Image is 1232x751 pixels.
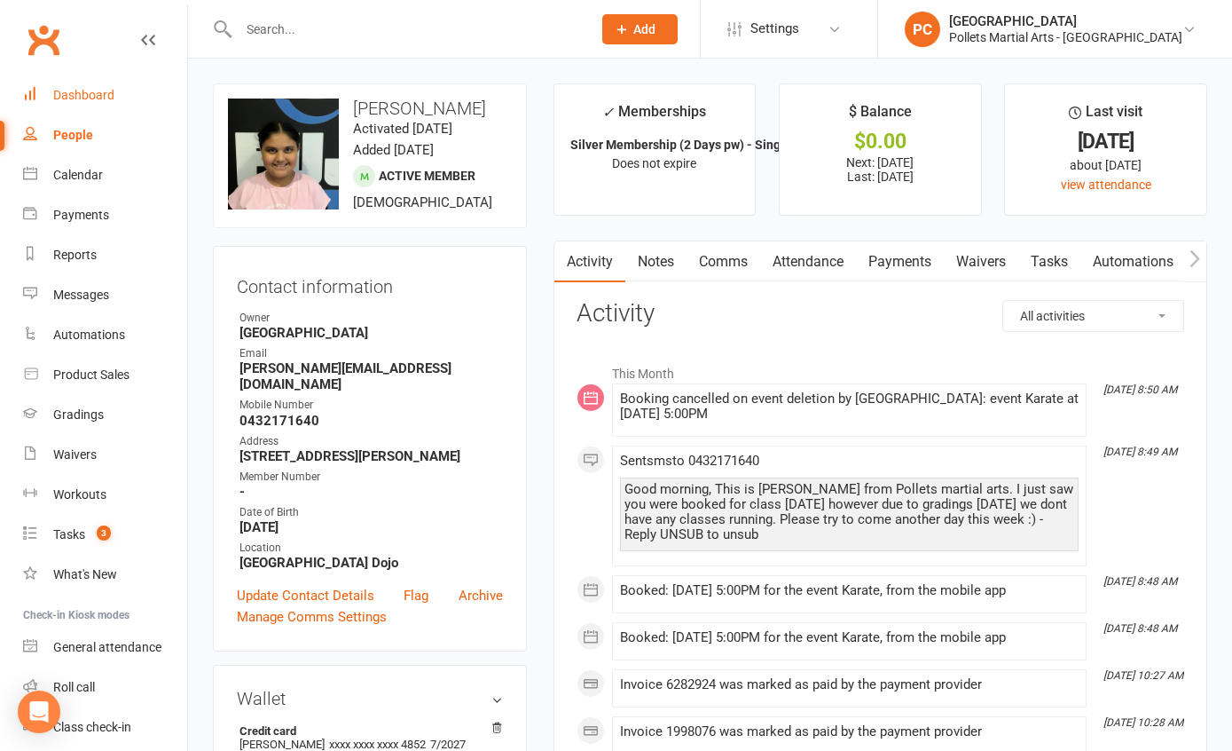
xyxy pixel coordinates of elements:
i: ✓ [602,104,614,121]
div: Tasks [53,527,85,542]
span: 3 [97,526,111,541]
a: Reports [23,235,187,275]
div: Product Sales [53,368,129,382]
a: Workouts [23,475,187,515]
div: $ Balance [849,100,912,132]
div: Good morning, This is [PERSON_NAME] from Pollets martial arts. I just saw you were booked for cla... [624,482,1074,542]
a: Manage Comms Settings [237,606,387,628]
img: image1744181958.png [228,99,339,209]
div: General attendance [53,640,161,654]
i: [DATE] 8:49 AM [1103,446,1177,458]
strong: [GEOGRAPHIC_DATA] Dojo [239,555,503,571]
div: Invoice 1998076 was marked as paid by the payment provider [620,724,1079,739]
h3: Contact information [237,270,503,296]
span: Sent sms to 0432171640 [620,453,759,469]
div: Last visit [1069,100,1142,132]
div: Roll call [53,680,95,694]
time: Added [DATE] [353,142,434,158]
i: [DATE] 8:48 AM [1103,622,1177,635]
a: Tasks [1018,241,1080,282]
div: Dashboard [53,88,114,102]
input: Search... [233,17,579,42]
a: Roll call [23,668,187,708]
div: Member Number [239,469,503,486]
div: Automations [53,328,125,342]
a: Activity [554,241,625,282]
a: Comms [687,241,760,282]
i: [DATE] 8:48 AM [1103,575,1177,588]
div: Calendar [53,168,103,182]
a: Automations [1080,241,1186,282]
div: Owner [239,310,503,327]
div: Payments [53,208,109,222]
a: Waivers [23,435,187,475]
li: This Month [577,355,1184,383]
a: Tasks 3 [23,515,187,555]
a: Clubworx [21,18,66,62]
div: Date of Birth [239,504,503,521]
div: Booking cancelled on event deletion by [GEOGRAPHIC_DATA]: event Karate at [DATE] 5:00PM [620,391,1079,422]
span: Add [633,22,655,36]
span: Active member [379,169,475,183]
a: Dashboard [23,75,187,115]
a: People [23,115,187,155]
a: Messages [23,275,187,315]
strong: - [239,484,503,500]
div: Waivers [53,447,97,462]
a: Calendar [23,155,187,195]
div: Class check-in [53,720,131,734]
div: Booked: [DATE] 5:00PM for the event Karate, from the mobile app [620,583,1079,598]
a: Update Contact Details [237,585,374,606]
div: Messages [53,288,109,302]
div: [GEOGRAPHIC_DATA] [949,13,1182,29]
div: Booked: [DATE] 5:00PM for the event Karate, from the mobile app [620,630,1079,645]
h3: Wallet [237,689,503,708]
a: Gradings [23,395,187,435]
div: Address [239,433,503,450]
i: [DATE] 10:28 AM [1103,716,1183,729]
strong: [STREET_ADDRESS][PERSON_NAME] [239,448,503,464]
div: What's New [53,567,117,581]
a: What's New [23,555,187,595]
span: 7/2027 [430,738,466,751]
a: Product Sales [23,355,187,395]
div: Pollets Martial Arts - [GEOGRAPHIC_DATA] [949,29,1182,45]
a: Flag [404,585,428,606]
span: Settings [750,9,799,49]
span: xxxx xxxx xxxx 4852 [329,738,426,751]
div: Gradings [53,407,104,422]
button: Add [602,14,678,44]
div: Invoice 6282924 was marked as paid by the payment provider [620,677,1079,692]
div: Reports [53,248,97,262]
div: about [DATE] [1021,155,1190,175]
strong: [GEOGRAPHIC_DATA] [239,325,503,341]
div: People [53,128,93,142]
a: Attendance [760,241,856,282]
h3: Activity [577,300,1184,328]
strong: Silver Membership (2 Days pw) - Single [570,138,791,152]
h3: [PERSON_NAME] [228,99,512,118]
a: Waivers [944,241,1018,282]
a: Notes [625,241,687,282]
a: Payments [856,241,944,282]
a: Archive [459,585,503,606]
a: Class kiosk mode [23,708,187,747]
a: General attendance kiosk mode [23,628,187,668]
a: view attendance [1061,178,1151,192]
time: Activated [DATE] [353,121,452,137]
div: PC [905,12,940,47]
div: $0.00 [796,132,965,151]
div: Workouts [53,487,106,502]
div: Mobile Number [239,397,503,414]
a: Automations [23,315,187,355]
strong: [PERSON_NAME][EMAIL_ADDRESS][DOMAIN_NAME] [239,360,503,392]
span: Does not expire [612,156,696,170]
i: [DATE] 10:27 AM [1103,669,1183,682]
div: [DATE] [1021,132,1190,151]
p: Next: [DATE] Last: [DATE] [796,155,965,184]
strong: [DATE] [239,519,503,535]
div: Open Intercom Messenger [18,691,60,733]
strong: 0432171640 [239,413,503,429]
strong: Credit card [239,724,494,738]
i: [DATE] 8:50 AM [1103,383,1177,396]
